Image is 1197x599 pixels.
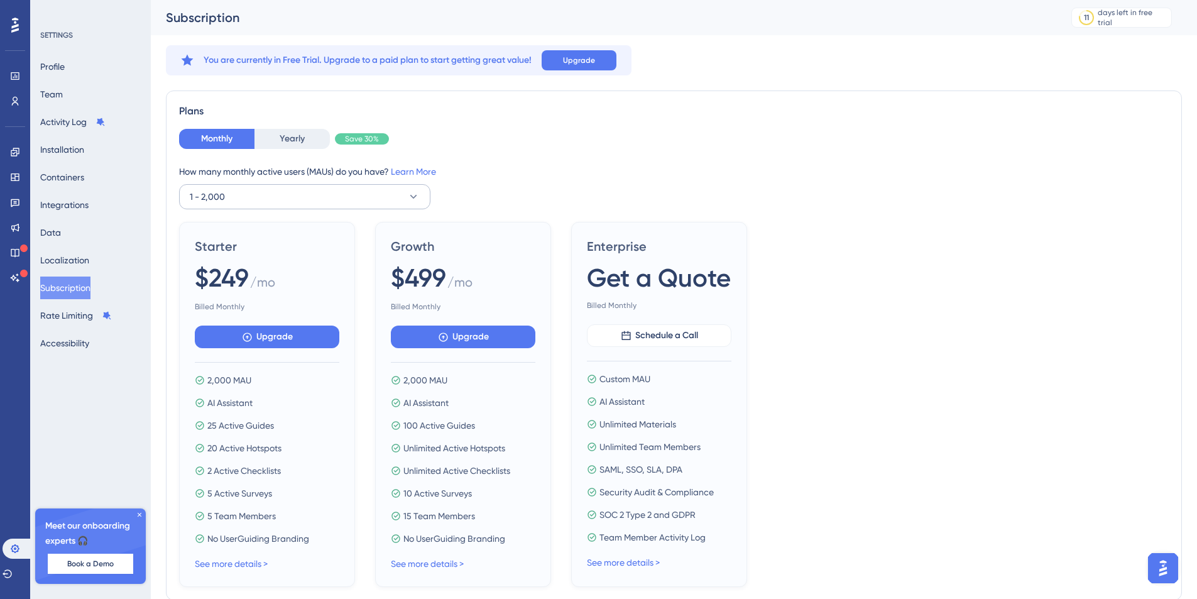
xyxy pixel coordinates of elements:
span: Billed Monthly [587,300,731,310]
span: 1 - 2,000 [190,189,225,204]
span: Starter [195,238,339,255]
button: Upgrade [542,50,616,70]
span: Save 30% [345,134,379,144]
span: 25 Active Guides [207,418,274,433]
iframe: UserGuiding AI Assistant Launcher [1144,549,1182,587]
div: 11 [1084,13,1089,23]
span: Growth [391,238,535,255]
span: No UserGuiding Branding [403,531,505,546]
div: How many monthly active users (MAUs) do you have? [179,164,1169,179]
span: AI Assistant [599,394,645,409]
button: Subscription [40,277,90,299]
span: Unlimited Active Checklists [403,463,510,478]
a: See more details > [195,559,268,569]
button: Rate Limiting [40,304,112,327]
button: Schedule a Call [587,324,731,347]
span: SOC 2 Type 2 and GDPR [599,507,696,522]
span: / mo [447,273,473,297]
span: 2,000 MAU [403,373,447,388]
span: Unlimited Active Hotspots [403,441,505,456]
span: $249 [195,260,249,295]
button: Upgrade [391,326,535,348]
span: 10 Active Surveys [403,486,472,501]
span: Unlimited Team Members [599,439,701,454]
span: / mo [250,273,275,297]
span: Billed Monthly [391,302,535,312]
span: Billed Monthly [195,302,339,312]
a: Learn More [391,167,436,177]
span: No UserGuiding Branding [207,531,309,546]
span: 15 Team Members [403,508,475,524]
button: Monthly [179,129,254,149]
span: 2,000 MAU [207,373,251,388]
span: 5 Team Members [207,508,276,524]
button: Yearly [254,129,330,149]
span: Security Audit & Compliance [599,485,714,500]
span: AI Assistant [403,395,449,410]
a: See more details > [391,559,464,569]
button: Team [40,83,63,106]
span: $499 [391,260,446,295]
button: Installation [40,138,84,161]
span: Upgrade [563,55,595,65]
button: Localization [40,249,89,272]
span: Schedule a Call [635,328,698,343]
span: Upgrade [256,329,293,344]
a: See more details > [587,558,660,568]
button: Upgrade [195,326,339,348]
span: Enterprise [587,238,731,255]
span: Unlimited Materials [599,417,676,432]
button: Book a Demo [48,554,133,574]
span: You are currently in Free Trial. Upgrade to a paid plan to start getting great value! [204,53,532,68]
span: 5 Active Surveys [207,486,272,501]
span: Meet our onboarding experts 🎧 [45,519,136,549]
span: Team Member Activity Log [599,530,706,545]
button: Activity Log [40,111,106,133]
span: Upgrade [452,329,489,344]
button: Containers [40,166,84,189]
span: 100 Active Guides [403,418,475,433]
div: Subscription [166,9,1040,26]
div: SETTINGS [40,30,142,40]
div: Plans [179,104,1169,119]
span: Custom MAU [599,371,650,387]
span: 2 Active Checklists [207,463,281,478]
button: Accessibility [40,332,89,354]
span: AI Assistant [207,395,253,410]
button: 1 - 2,000 [179,184,430,209]
button: Integrations [40,194,89,216]
span: SAML, SSO, SLA, DPA [599,462,682,477]
button: Data [40,221,61,244]
div: days left in free trial [1098,8,1167,28]
button: Profile [40,55,65,78]
span: Book a Demo [67,559,114,569]
span: Get a Quote [587,260,731,295]
span: 20 Active Hotspots [207,441,281,456]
